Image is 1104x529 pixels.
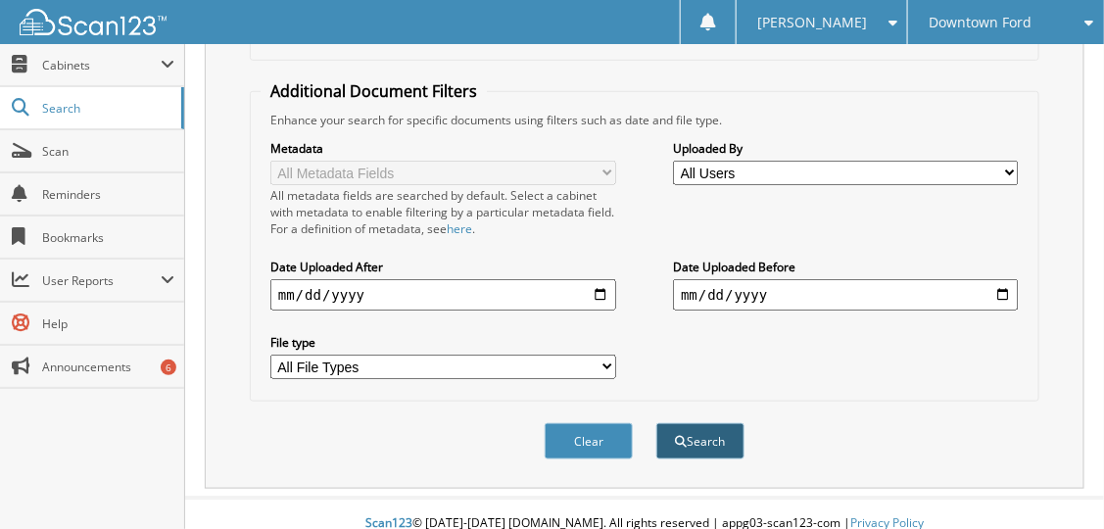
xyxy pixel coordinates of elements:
span: Help [42,315,174,332]
button: Search [656,423,744,459]
span: Bookmarks [42,229,174,246]
a: here [447,220,472,237]
label: Uploaded By [673,140,1019,157]
label: Date Uploaded Before [673,259,1019,275]
input: end [673,279,1019,311]
label: File type [270,334,616,351]
span: Announcements [42,359,174,375]
div: 6 [161,360,176,375]
label: Metadata [270,140,616,157]
span: [PERSON_NAME] [758,17,868,28]
div: All metadata fields are searched by default. Select a cabinet with metadata to enable filtering b... [270,187,616,237]
span: Scan [42,143,174,160]
label: Date Uploaded After [270,259,616,275]
button: Clear [545,423,633,459]
span: Cabinets [42,57,161,73]
input: start [270,279,616,311]
span: Reminders [42,186,174,203]
legend: Additional Document Filters [261,80,487,102]
div: Enhance your search for specific documents using filters such as date and file type. [261,112,1029,128]
span: User Reports [42,272,161,289]
img: scan123-logo-white.svg [20,9,167,35]
span: Search [42,100,171,117]
span: Downtown Ford [929,17,1032,28]
iframe: Chat Widget [1006,435,1104,529]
